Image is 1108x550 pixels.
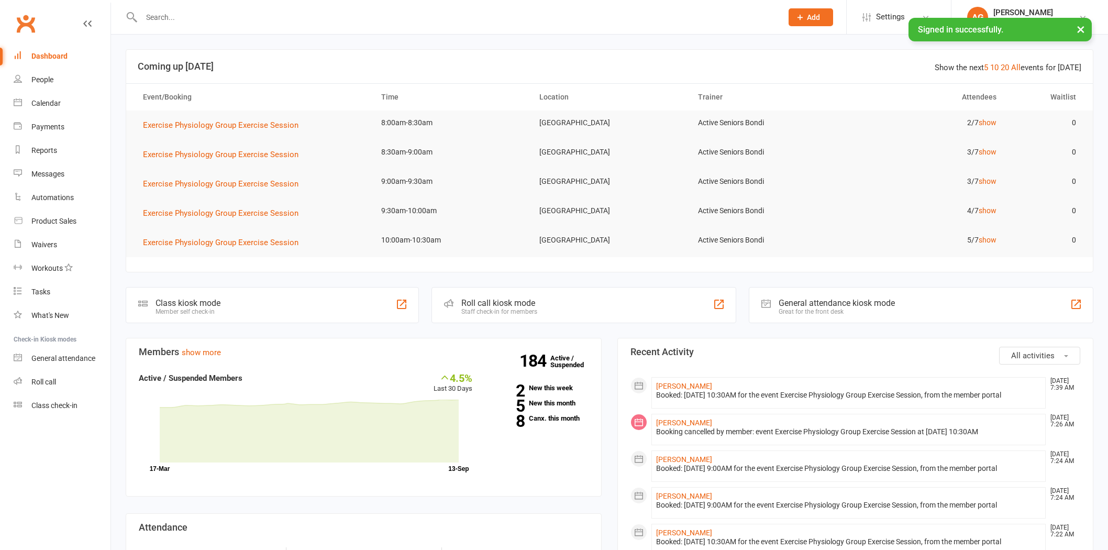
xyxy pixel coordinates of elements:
a: [PERSON_NAME] [656,529,712,537]
a: [PERSON_NAME] [656,492,712,500]
td: Active Seniors Bondi [689,140,847,164]
a: Automations [14,186,110,210]
td: [GEOGRAPHIC_DATA] [530,169,689,194]
input: Search... [138,10,775,25]
a: Workouts [14,257,110,280]
th: Waitlist [1006,84,1085,111]
button: Add [789,8,833,26]
a: Messages [14,162,110,186]
a: What's New [14,304,110,327]
td: 3/7 [847,169,1006,194]
a: Roll call [14,370,110,394]
div: Staff check-in for members [461,308,537,315]
button: Exercise Physiology Group Exercise Session [143,207,306,219]
div: Booking cancelled by member: event Exercise Physiology Group Exercise Session at [DATE] 10:30AM [656,427,1041,436]
th: Trainer [689,84,847,111]
div: Roll call [31,378,56,386]
div: General attendance kiosk mode [779,298,895,308]
th: Attendees [847,84,1006,111]
a: 8Canx. this month [488,415,589,422]
a: Tasks [14,280,110,304]
a: [PERSON_NAME] [656,419,712,427]
div: Calendar [31,99,61,107]
div: 4.5% [434,372,472,383]
div: Staying Active Bondi [993,17,1060,27]
button: Exercise Physiology Group Exercise Session [143,119,306,131]
a: 5New this month [488,400,589,406]
button: All activities [999,347,1080,365]
a: show [979,206,996,215]
a: show [979,236,996,244]
a: General attendance kiosk mode [14,347,110,370]
strong: Active / Suspended Members [139,373,242,383]
a: show more [182,348,221,357]
td: 0 [1006,228,1085,252]
time: [DATE] 7:24 AM [1045,488,1080,501]
div: Waivers [31,240,57,249]
a: 20 [1001,63,1009,72]
strong: 184 [519,353,550,369]
div: Reports [31,146,57,155]
td: 0 [1006,199,1085,223]
td: 4/7 [847,199,1006,223]
div: Roll call kiosk mode [461,298,537,308]
th: Location [530,84,689,111]
div: Tasks [31,288,50,296]
a: Clubworx [13,10,39,37]
h3: Coming up [DATE] [138,61,1081,72]
strong: 5 [488,398,525,414]
td: 9:00am-9:30am [372,169,530,194]
h3: Members [139,347,589,357]
button: Exercise Physiology Group Exercise Session [143,148,306,161]
a: Product Sales [14,210,110,233]
button: × [1071,18,1090,40]
div: Payments [31,123,64,131]
a: Payments [14,115,110,139]
div: Booked: [DATE] 9:00AM for the event Exercise Physiology Group Exercise Session, from the member p... [656,501,1041,510]
a: All [1011,63,1021,72]
span: Exercise Physiology Group Exercise Session [143,150,298,159]
td: Active Seniors Bondi [689,199,847,223]
div: Class kiosk mode [156,298,220,308]
div: Dashboard [31,52,68,60]
a: show [979,148,996,156]
td: Active Seniors Bondi [689,228,847,252]
th: Time [372,84,530,111]
a: Waivers [14,233,110,257]
div: AG [967,7,988,28]
h3: Attendance [139,522,589,533]
div: Show the next events for [DATE] [935,61,1081,74]
a: [PERSON_NAME] [656,455,712,464]
td: 0 [1006,111,1085,135]
h3: Recent Activity [630,347,1080,357]
button: Exercise Physiology Group Exercise Session [143,178,306,190]
td: 0 [1006,140,1085,164]
span: Signed in successfully. [918,25,1003,35]
td: Active Seniors Bondi [689,169,847,194]
div: Booked: [DATE] 10:30AM for the event Exercise Physiology Group Exercise Session, from the member ... [656,391,1041,400]
a: Calendar [14,92,110,115]
button: Exercise Physiology Group Exercise Session [143,236,306,249]
div: Member self check-in [156,308,220,315]
div: Product Sales [31,217,76,225]
div: Workouts [31,264,63,272]
span: Exercise Physiology Group Exercise Session [143,179,298,189]
strong: 2 [488,383,525,399]
a: 5 [984,63,988,72]
div: Automations [31,193,74,202]
td: 8:00am-8:30am [372,111,530,135]
span: Settings [876,5,905,29]
td: 10:00am-10:30am [372,228,530,252]
span: All activities [1011,351,1055,360]
div: Last 30 Days [434,372,472,394]
time: [DATE] 7:39 AM [1045,378,1080,391]
div: What's New [31,311,69,320]
a: Class kiosk mode [14,394,110,417]
strong: 8 [488,413,525,429]
span: Add [807,13,820,21]
td: [GEOGRAPHIC_DATA] [530,199,689,223]
td: 3/7 [847,140,1006,164]
a: Reports [14,139,110,162]
span: Exercise Physiology Group Exercise Session [143,208,298,218]
time: [DATE] 7:26 AM [1045,414,1080,428]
